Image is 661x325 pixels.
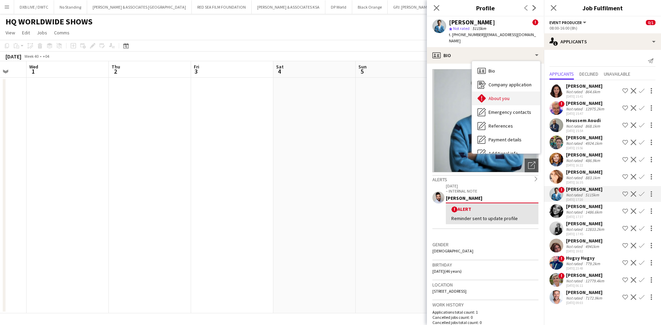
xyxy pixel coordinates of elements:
[276,64,284,70] span: Sat
[489,150,518,156] span: Additional info
[54,30,70,36] span: Comms
[566,163,602,167] div: [DATE] 16:22
[544,33,661,50] div: Applicants
[532,19,538,25] span: !
[584,209,604,215] div: 1486.6km
[566,197,602,202] div: [DATE] 17:20
[584,175,601,180] div: 883.1km
[112,64,120,70] span: Thu
[427,3,544,12] h3: Profile
[472,147,540,160] div: Additional info
[584,227,606,232] div: 12833.2km
[566,289,604,295] div: [PERSON_NAME]
[54,0,87,14] button: No Standing
[549,20,582,25] span: Event Producer
[566,209,584,215] div: Not rated
[472,91,540,105] div: About you
[14,0,54,14] button: DXB LIVE / DWTC
[358,64,367,70] span: Sun
[3,28,18,37] a: View
[584,141,604,146] div: 4924.1km
[566,111,606,116] div: [DATE] 15:47
[451,206,533,213] div: Alert
[432,282,538,288] h3: Location
[449,32,536,43] span: | [EMAIL_ADDRESS][DOMAIN_NAME]
[446,183,538,188] p: [DATE]
[584,89,601,94] div: 864.6km
[37,30,47,36] span: Jobs
[357,67,367,75] span: 5
[566,249,602,253] div: [DATE] 19:02
[471,26,487,31] span: 5115km
[584,278,606,283] div: 12779.4km
[451,215,533,221] div: Reminder sent to update profile
[193,67,199,75] span: 3
[566,295,584,301] div: Not rated
[566,134,604,141] div: [PERSON_NAME]
[19,28,33,37] a: Edit
[432,248,473,253] span: [DEMOGRAPHIC_DATA]
[472,78,540,91] div: Company application
[566,123,584,129] div: Not rated
[584,261,601,266] div: 779.2km
[646,20,655,25] span: 0/1
[453,26,470,31] span: Not rated
[432,175,538,183] div: Alerts
[566,261,584,266] div: Not rated
[489,82,532,88] span: Company application
[566,220,606,227] div: [PERSON_NAME]
[566,146,604,150] div: [DATE] 15:56
[252,0,325,14] button: [PERSON_NAME] & ASSOCIATES KSA
[43,54,49,59] div: +04
[566,186,602,192] div: [PERSON_NAME]
[28,67,38,75] span: 1
[566,141,584,146] div: Not rated
[427,47,544,64] div: Bio
[29,64,38,70] span: Wed
[558,101,565,107] span: !
[566,106,584,111] div: Not rated
[584,192,600,197] div: 5115km
[558,273,565,279] span: !
[449,19,495,25] div: [PERSON_NAME]
[489,137,522,143] span: Payment details
[111,67,120,75] span: 2
[566,89,584,94] div: Not rated
[604,72,630,76] span: Unavailable
[432,320,538,325] p: Cancelled jobs total count: 0
[566,83,602,89] div: [PERSON_NAME]
[566,255,601,261] div: Hugsy Hugsy
[566,175,584,180] div: Not rated
[6,17,93,27] h1: HQ WORLDWIDE SHOWS
[566,152,602,158] div: [PERSON_NAME]
[87,0,192,14] button: [PERSON_NAME] & ASSOCIATES [GEOGRAPHIC_DATA]
[489,109,531,115] span: Emergency contacts
[584,295,604,301] div: 7172.9km
[525,159,538,172] div: Open photos pop-in
[584,106,606,111] div: 12975.2km
[584,244,600,249] div: 4941km
[432,262,538,268] h3: Birthday
[566,158,584,163] div: Not rated
[446,188,538,194] p: – INTERNAL NOTE
[566,180,602,185] div: [DATE] 16:35
[558,256,565,262] span: !
[6,53,21,60] div: [DATE]
[194,64,199,70] span: Fri
[566,283,606,288] div: [DATE] 06:11
[472,119,540,133] div: References
[584,158,601,163] div: 486.9km
[566,203,604,209] div: [PERSON_NAME]
[566,192,584,197] div: Not rated
[566,301,604,305] div: [DATE] 09:03
[472,64,540,78] div: Bio
[566,129,601,133] div: [DATE] 15:54
[566,100,606,106] div: [PERSON_NAME]
[192,0,252,14] button: RED SEA FILM FOUNDATION
[566,272,606,278] div: [PERSON_NAME]
[579,72,598,76] span: Declined
[566,278,584,283] div: Not rated
[451,206,458,213] span: !
[446,195,538,201] div: [PERSON_NAME]
[566,94,602,99] div: [DATE] 15:41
